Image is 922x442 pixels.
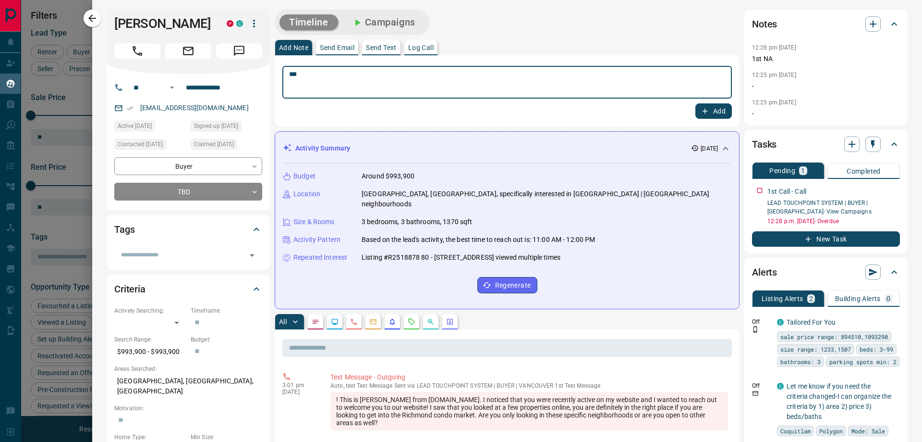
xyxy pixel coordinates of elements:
div: condos.ca [777,383,784,390]
svg: Requests [408,318,415,326]
svg: Email Verified [127,105,133,112]
div: Thu May 07 2020 [191,121,262,134]
div: TBD [114,183,262,201]
span: sale price range: 894510,1093290 [780,332,888,341]
p: [DATE] [282,389,316,395]
svg: Email [752,390,759,397]
span: Signed up [DATE] [194,121,238,131]
svg: Opportunities [427,318,435,326]
p: 2 [809,295,813,302]
svg: Listing Alerts [388,318,396,326]
p: Timeframe: [191,306,262,315]
p: 1st NA [752,54,900,64]
p: Send Text [366,44,397,51]
p: All [279,318,287,325]
div: Sat Aug 16 2025 [191,139,262,152]
span: parking spots min: 2 [829,357,897,366]
p: Budget [293,171,315,181]
p: Log Call [408,44,434,51]
p: Min Size: [191,433,262,442]
p: Completed [847,168,881,175]
p: Areas Searched: [114,365,262,373]
h1: [PERSON_NAME] [114,16,212,31]
svg: Push Notification Only [752,326,759,333]
p: Motivation: [114,404,262,413]
div: Alerts [752,261,900,284]
p: Listing #R2518878 80 - [STREET_ADDRESS] viewed multiple times [362,253,560,263]
a: Tailored For You [787,318,836,326]
span: Claimed [DATE] [194,139,234,149]
div: Thu Aug 14 2025 [114,121,186,134]
h2: Notes [752,16,777,32]
p: Listing Alerts [762,295,803,302]
button: Add [695,103,732,119]
svg: Calls [350,318,358,326]
button: Open [166,82,178,93]
button: New Task [752,231,900,247]
span: bathrooms: 3 [780,357,821,366]
button: Campaigns [342,14,425,30]
p: 12:28 p.m. [DATE] - Overdue [767,217,900,226]
svg: Lead Browsing Activity [331,318,339,326]
p: Send Email [320,44,354,51]
p: Repeated Interest [293,253,347,263]
p: Search Range: [114,335,186,344]
p: [DATE] [701,144,718,153]
p: Text Message Sent via LEAD TOUCHPOINT SYSTEM | BUYER | VANCOUVER 1st Text Message [330,382,728,389]
span: Contacted [DATE] [118,139,163,149]
p: Based on the lead's activity, the best time to reach out is: 11:00 AM - 12:00 PM [362,235,595,245]
p: Add Note [279,44,308,51]
div: Tasks [752,133,900,156]
a: Let me know if you need the criteria changed-I can organize the criteria by 1) area 2) price 3) b... [787,382,892,420]
span: Email [165,43,211,59]
span: Call [114,43,160,59]
svg: Notes [312,318,319,326]
p: 12:25 pm [DATE] [752,99,796,106]
p: - [752,109,900,119]
svg: Emails [369,318,377,326]
p: Pending [769,167,795,174]
h2: Alerts [752,265,777,280]
div: Criteria [114,278,262,301]
p: 0 [886,295,890,302]
p: Activity Pattern [293,235,340,245]
p: Location [293,189,320,199]
span: size range: 1233,1507 [780,344,851,354]
p: 3:01 pm [282,382,316,389]
p: 1st Call - Call [767,187,806,197]
div: condos.ca [777,319,784,326]
div: condos.ca [236,20,243,27]
div: Tags [114,218,262,241]
p: Activity Summary [295,143,350,153]
span: auto_text [330,382,355,389]
div: Activity Summary[DATE] [283,139,731,157]
svg: Agent Actions [446,318,454,326]
span: beds: 3-99 [860,344,893,354]
p: Around $993,900 [362,171,414,181]
p: 12:28 pm [DATE] [752,44,796,51]
button: Timeline [279,14,338,30]
p: 1 [801,167,805,174]
div: ! This is [PERSON_NAME] from [DOMAIN_NAME]. I noticed that you were recently active on my website... [330,392,728,430]
p: Off [752,317,771,326]
p: 12:25 pm [DATE] [752,72,796,78]
a: [EMAIL_ADDRESS][DOMAIN_NAME] [140,104,249,112]
a: LEAD TOUCHPOINT SYSTEM | BUYER | [GEOGRAPHIC_DATA]- View Campaigns [767,200,872,215]
p: Home Type: [114,433,186,442]
p: Off [752,381,771,390]
span: Message [216,43,262,59]
p: Actively Searching: [114,306,186,315]
h2: Tasks [752,137,776,152]
p: $993,900 - $993,900 [114,344,186,360]
button: Regenerate [477,277,537,293]
span: Polygon [819,426,843,436]
p: Size & Rooms [293,217,335,227]
p: - [752,81,900,91]
p: Text Message - Outgoing [330,372,728,382]
p: [GEOGRAPHIC_DATA], [GEOGRAPHIC_DATA], [GEOGRAPHIC_DATA] [114,373,262,399]
h2: Criteria [114,281,146,297]
div: Sat Aug 16 2025 [114,139,186,152]
p: 3 bedrooms, 3 bathrooms, 1370 sqft [362,217,472,227]
button: Open [245,249,259,262]
div: Buyer [114,157,262,175]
